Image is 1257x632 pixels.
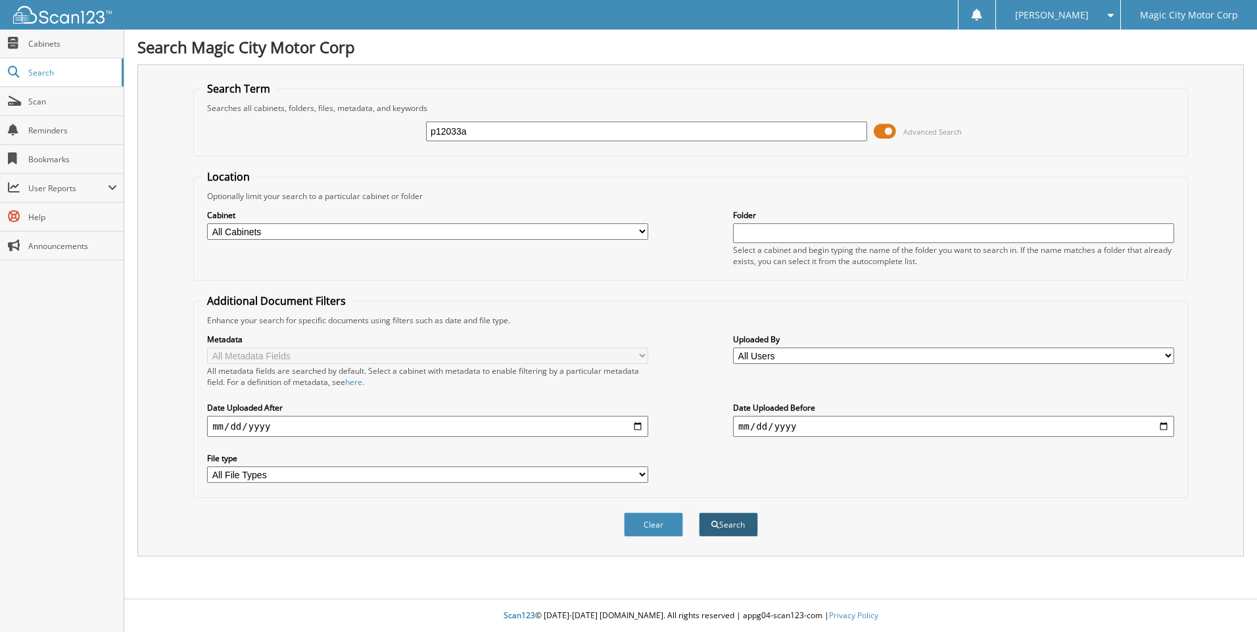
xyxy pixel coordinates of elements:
[733,210,1174,221] label: Folder
[345,376,362,388] a: here
[207,416,648,437] input: start
[733,334,1174,345] label: Uploaded By
[699,512,758,537] button: Search
[207,365,648,388] div: All metadata fields are searched by default. Select a cabinet with metadata to enable filtering b...
[733,244,1174,267] div: Select a cabinet and begin typing the name of the folder you want to search in. If the name match...
[201,191,1181,202] div: Optionally limit your search to a particular cabinet or folder
[28,96,117,107] span: Scan
[28,125,117,136] span: Reminders
[137,36,1244,58] h1: Search Magic City Motor Corp
[207,210,648,221] label: Cabinet
[201,102,1181,114] div: Searches all cabinets, folders, files, metadata, and keywords
[28,67,115,78] span: Search
[201,169,256,184] legend: Location
[504,610,535,621] span: Scan123
[124,600,1257,632] div: © [DATE]-[DATE] [DOMAIN_NAME]. All rights reserved | appg04-scan123-com |
[28,38,117,49] span: Cabinets
[1140,11,1238,19] span: Magic City Motor Corp
[207,402,648,413] label: Date Uploaded After
[201,294,352,308] legend: Additional Document Filters
[624,512,683,537] button: Clear
[1191,569,1257,632] iframe: Chat Widget
[28,183,108,194] span: User Reports
[1015,11,1089,19] span: [PERSON_NAME]
[903,127,962,137] span: Advanced Search
[13,6,112,24] img: scan123-logo-white.svg
[829,610,878,621] a: Privacy Policy
[28,154,117,165] span: Bookmarks
[201,81,277,96] legend: Search Term
[28,240,117,252] span: Announcements
[207,453,648,464] label: File type
[733,402,1174,413] label: Date Uploaded Before
[201,315,1181,326] div: Enhance your search for specific documents using filters such as date and file type.
[733,416,1174,437] input: end
[28,212,117,223] span: Help
[207,334,648,345] label: Metadata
